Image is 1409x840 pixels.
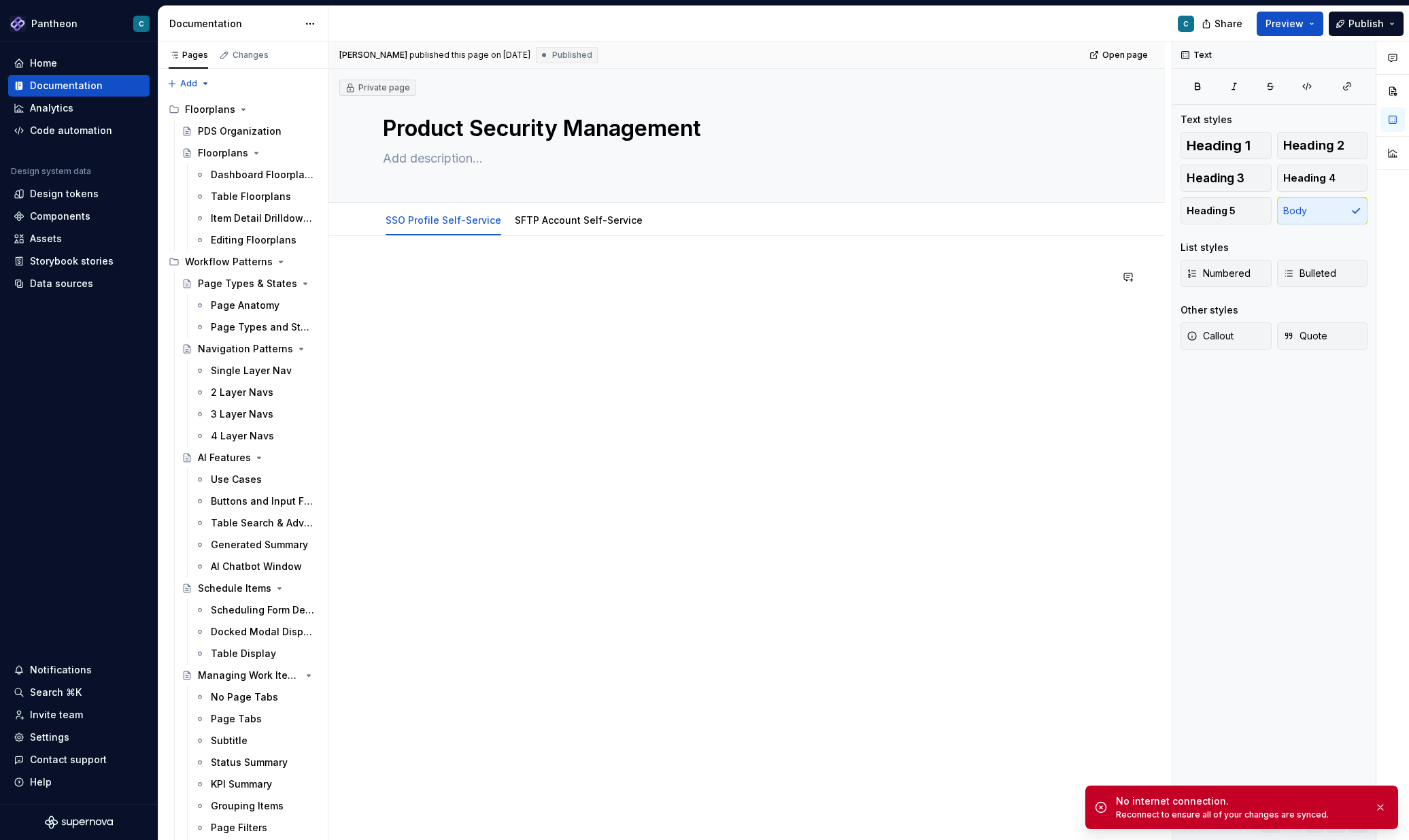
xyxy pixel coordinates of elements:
[189,469,322,490] a: Use Cases
[1181,303,1238,317] div: Other styles
[211,320,314,334] div: Page Types and States
[515,214,643,226] a: SFTP Account Self-Service
[198,582,271,595] div: Schedule Items
[211,212,314,225] div: Item Detail Drilldown Floorplans
[211,494,314,508] div: Buttons and Input Fields
[1187,139,1251,152] span: Heading 1
[198,342,293,356] div: Navigation Patterns
[139,18,144,29] div: C
[189,752,322,773] a: Status Summary
[1102,50,1148,61] span: Open page
[189,229,322,251] a: Editing Floorplans
[185,103,235,116] div: Floorplans
[189,403,322,425] a: 3 Layer Navs
[1187,204,1236,218] span: Heading 5
[1183,18,1189,29] div: C
[8,273,150,295] a: Data sources
[176,447,322,469] a: AI Features
[211,190,291,203] div: Table Floorplans
[1277,132,1368,159] button: Heading 2
[1277,322,1368,350] button: Quote
[1283,267,1336,280] span: Bulleted
[30,56,57,70] div: Home
[45,816,113,829] svg: Supernova Logo
[185,255,273,269] div: Workflow Patterns
[211,777,272,791] div: KPI Summary
[8,682,150,703] button: Search ⌘K
[1187,329,1234,343] span: Callout
[8,75,150,97] a: Documentation
[1277,260,1368,287] button: Bulleted
[211,538,308,552] div: Generated Summary
[198,146,248,160] div: Floorplans
[198,277,297,290] div: Page Types & States
[8,52,150,74] a: Home
[198,669,301,682] div: Managing Work Items
[211,233,296,247] div: Editing Floorplans
[189,708,322,730] a: Page Tabs
[552,50,592,61] span: Published
[30,730,69,744] div: Settings
[409,50,530,61] div: published this page on [DATE]
[1348,17,1384,31] span: Publish
[1277,165,1368,192] button: Heading 4
[211,516,314,530] div: Table Search & Advanced Filter
[189,817,322,839] a: Page Filters
[176,338,322,360] a: Navigation Patterns
[163,74,214,93] button: Add
[1187,171,1244,185] span: Heading 3
[345,82,410,93] div: Private page
[233,50,269,61] div: Changes
[169,50,208,61] div: Pages
[1181,197,1272,224] button: Heading 5
[189,490,322,512] a: Buttons and Input Fields
[211,712,262,726] div: Page Tabs
[189,730,322,752] a: Subtitle
[1181,165,1272,192] button: Heading 3
[1329,12,1404,36] button: Publish
[211,429,274,443] div: 4 Layer Navs
[8,726,150,748] a: Settings
[211,756,288,769] div: Status Summary
[189,360,322,382] a: Single Layer Nav
[189,316,322,338] a: Page Types and States
[176,273,322,295] a: Page Types & States
[189,512,322,534] a: Table Search & Advanced Filter
[211,690,278,704] div: No Page Tabs
[1116,809,1363,820] div: Reconnect to ensure all of your changes are synced.
[189,773,322,795] a: KPI Summary
[211,560,302,573] div: AI Chatbot Window
[8,704,150,726] a: Invite team
[1116,794,1363,808] div: No internet connection.
[8,183,150,205] a: Design tokens
[189,164,322,186] a: Dashboard Floorplans
[8,659,150,681] button: Notifications
[169,17,298,31] div: Documentation
[8,250,150,272] a: Storybook stories
[30,686,82,699] div: Search ⌘K
[211,821,267,835] div: Page Filters
[211,647,276,660] div: Table Display
[30,232,62,246] div: Assets
[211,473,262,486] div: Use Cases
[189,795,322,817] a: Grouping Items
[189,382,322,403] a: 2 Layer Navs
[30,277,93,290] div: Data sources
[198,124,282,138] div: PDS Organization
[30,775,52,789] div: Help
[8,120,150,141] a: Code automation
[189,643,322,665] a: Table Display
[189,295,322,316] a: Page Anatomy
[30,254,114,268] div: Storybook stories
[30,187,99,201] div: Design tokens
[163,251,322,273] div: Workflow Patterns
[8,771,150,793] button: Help
[1181,322,1272,350] button: Callout
[211,734,248,747] div: Subtitle
[10,16,26,32] img: 2ea59a0b-fef9-4013-8350-748cea000017.png
[3,9,155,38] button: PantheonC
[386,214,501,226] a: SSO Profile Self-Service
[189,425,322,447] a: 4 Layer Navs
[163,99,322,120] div: Floorplans
[211,799,284,813] div: Grouping Items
